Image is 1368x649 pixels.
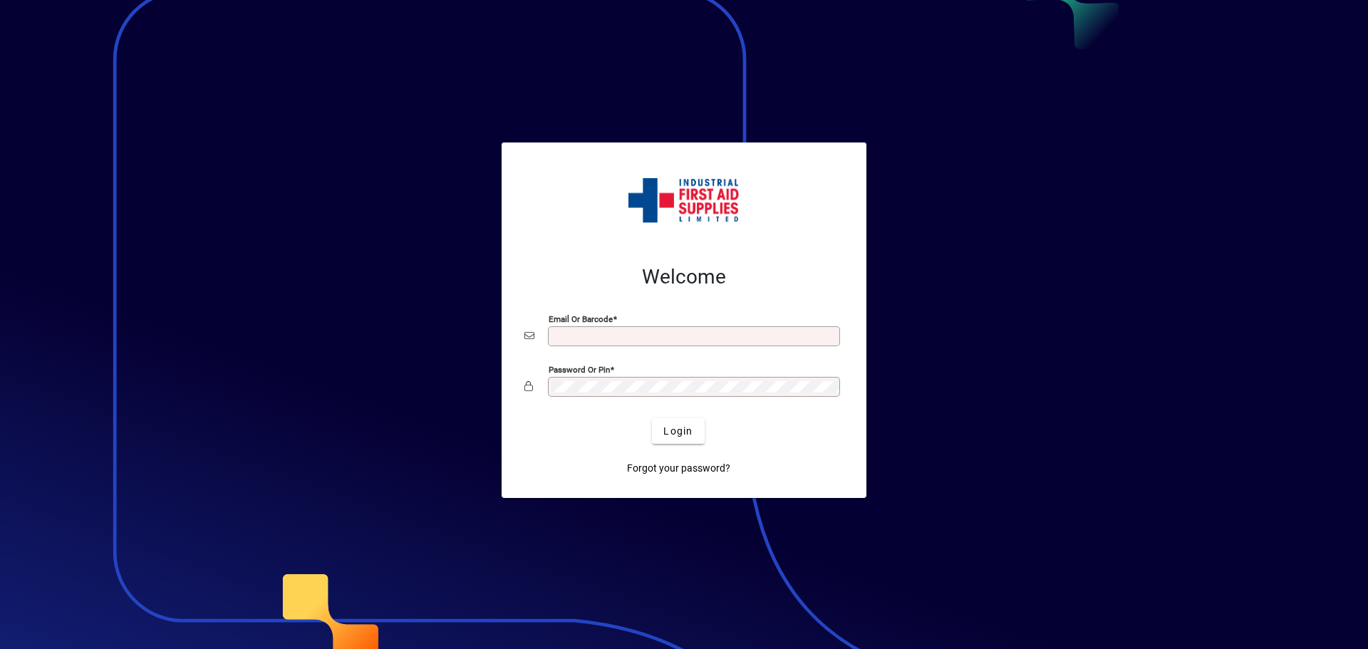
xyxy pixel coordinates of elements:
a: Forgot your password? [621,455,736,481]
button: Login [652,418,704,444]
h2: Welcome [524,265,844,289]
mat-label: Password or Pin [549,365,610,375]
span: Login [663,424,693,439]
mat-label: Email or Barcode [549,314,613,324]
span: Forgot your password? [627,461,730,476]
